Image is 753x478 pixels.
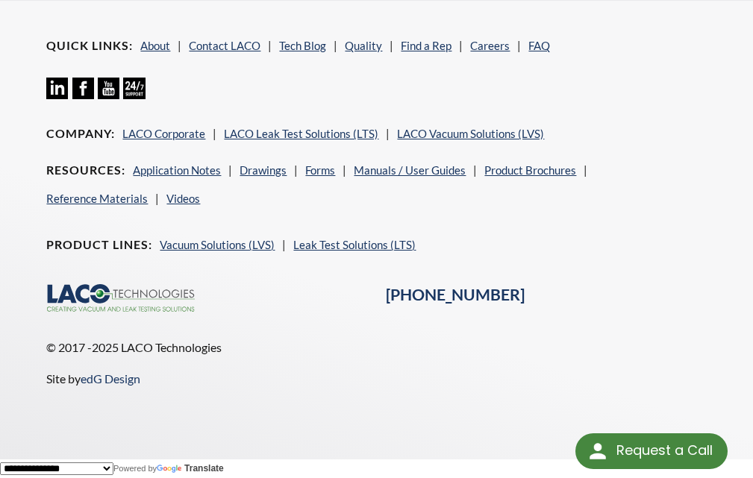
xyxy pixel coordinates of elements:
[528,39,550,52] a: FAQ
[123,88,145,101] a: 24/7 Support
[46,369,546,389] p: Site by
[160,238,275,251] a: Vacuum Solutions (LVS)
[46,163,125,178] h4: Resources
[46,126,115,142] h4: Company
[397,127,544,140] a: LACO Vacuum Solutions (LVS)
[224,127,378,140] a: LACO Leak Test Solutions (LTS)
[122,127,205,140] a: LACO Corporate
[133,163,221,177] a: Application Notes
[279,39,326,52] a: Tech Blog
[140,39,170,52] a: About
[470,39,510,52] a: Careers
[401,39,452,52] a: Find a Rep
[345,39,382,52] a: Quality
[157,465,184,474] img: Google Translate
[166,192,200,205] a: Videos
[484,163,576,177] a: Product Brochures
[123,78,145,99] img: 24/7 Support Icon
[240,163,287,177] a: Drawings
[354,163,466,177] a: Manuals / User Guides
[386,285,525,304] a: [PHONE_NUMBER]
[157,463,224,474] a: Translate
[81,371,140,386] a: edG Design
[46,338,546,357] p: © 2017 -2025 LACO Technologies
[46,38,133,54] h4: Quick Links
[189,39,260,52] a: Contact LACO
[46,237,152,253] h4: Product Lines
[305,163,335,177] a: Forms
[293,238,416,251] a: Leak Test Solutions (LTS)
[575,433,728,469] div: Request a Call
[586,439,610,463] img: round button
[46,192,148,205] a: Reference Materials
[616,433,713,468] div: Request a Call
